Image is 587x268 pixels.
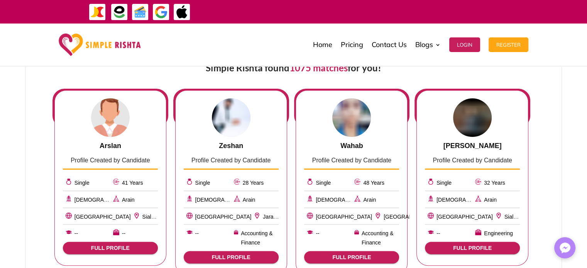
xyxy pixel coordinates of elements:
span: Arain [363,197,376,203]
span: Profile Created by Candidate [71,157,150,163]
img: wMkDXOFBO59xAAAAABJRU5ErkJggg== [453,98,492,137]
img: male-placeholder.webp [91,98,130,137]
span: Profile Created by Candidate [433,157,512,163]
span: 48 Years [363,180,384,186]
button: FULL PROFILE [304,251,399,263]
button: FULL PROFILE [425,242,520,254]
span: -- [122,229,125,238]
span: [DEMOGRAPHIC_DATA] [436,197,497,203]
span: FULL PROFILE [431,245,514,251]
span: Single [195,180,210,186]
span: [DEMOGRAPHIC_DATA] [316,197,376,203]
span: Sialkot [504,214,521,220]
img: GooglePay-icon [152,3,170,21]
span: Simple Rishta found for you! [206,62,381,73]
span: Arslan [100,142,121,150]
span: Single [74,180,90,186]
span: -- [316,229,319,238]
span: [GEOGRAPHIC_DATA] [316,214,372,220]
img: JazzCash-icon [89,3,106,21]
span: Sialkot [142,214,159,220]
span: Profile Created by Candidate [191,157,271,163]
span: FULL PROFILE [310,254,393,260]
span: 41 Years [122,180,143,186]
a: Register [489,25,528,64]
span: FULL PROFILE [69,245,152,251]
span: Arain [484,197,497,203]
img: B0kBWTNrLat7AAAAAElFTkSuQmCC [332,98,371,137]
span: Single [436,180,452,186]
a: Blogs [415,25,441,64]
span: [GEOGRAPHIC_DATA] [384,214,440,220]
span: [DEMOGRAPHIC_DATA] [74,197,135,203]
img: EasyPaisa-icon [111,3,128,21]
span: -- [436,229,440,238]
button: FULL PROFILE [63,242,158,254]
span: 1075 matches [289,62,348,73]
span: [GEOGRAPHIC_DATA] [74,214,131,220]
img: Credit Cards [132,3,149,21]
img: A2gPXJ5hEFjRAAAAABJRU5ErkJggg== [212,98,250,137]
img: ApplePay-icon [173,3,191,21]
span: [DEMOGRAPHIC_DATA] [195,197,256,203]
span: Accounting & Finance [241,229,279,248]
span: Arain [243,197,255,203]
a: Contact Us [372,25,407,64]
a: Home [313,25,332,64]
span: 28 Years [243,180,264,186]
span: Jaranwala [263,214,288,220]
span: -- [195,229,199,238]
span: Accounting & Finance [362,229,399,248]
span: Profile Created by Candidate [312,157,391,163]
span: Single [316,180,331,186]
span: [GEOGRAPHIC_DATA] [195,214,252,220]
span: -- [74,229,78,238]
span: [PERSON_NAME] [443,142,502,150]
span: Wahab [340,142,363,150]
button: Register [489,37,528,52]
a: Pricing [341,25,363,64]
img: Messenger [557,240,573,256]
span: Arain [122,197,135,203]
span: Zeshan [219,142,243,150]
button: FULL PROFILE [184,251,279,263]
span: 32 Years [484,180,505,186]
span: Engineering [484,229,513,238]
button: Login [449,37,480,52]
span: [GEOGRAPHIC_DATA] [436,214,493,220]
span: FULL PROFILE [190,254,272,260]
a: Login [449,25,480,64]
